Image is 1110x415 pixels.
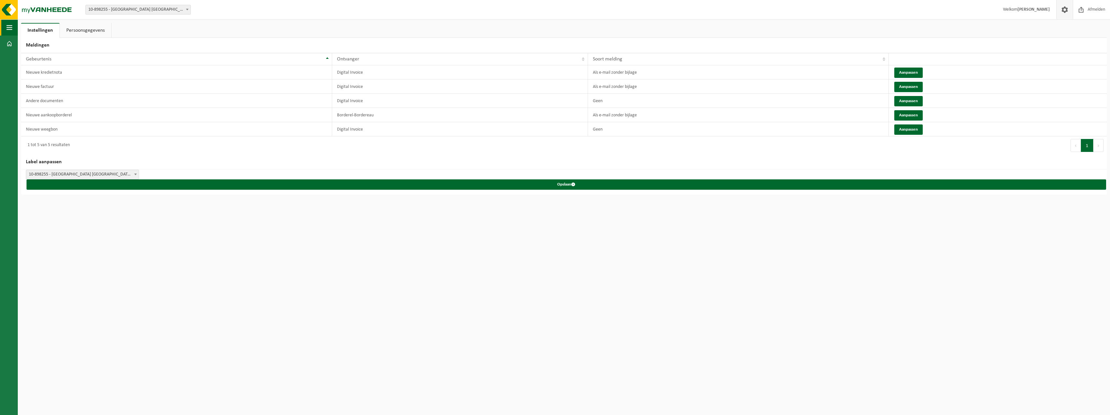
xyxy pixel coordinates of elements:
[332,94,588,108] td: Digital Invoice
[21,65,332,80] td: Nieuwe kredietnota
[24,140,70,151] div: 1 tot 5 van 5 resultaten
[588,122,889,136] td: Geen
[332,108,588,122] td: Borderel-Bordereau
[894,82,923,92] button: Aanpassen
[593,57,622,62] span: Soort melding
[21,154,1107,170] h2: Label aanpassen
[26,57,51,62] span: Gebeurtenis
[26,170,139,179] span: 10-898255 - SARAWAK NV - GROOT-BIJGAARDEN
[85,5,191,15] span: 10-898255 - SARAWAK NV - GROOT-BIJGAARDEN
[1071,139,1081,152] button: Previous
[332,122,588,136] td: Digital Invoice
[894,96,923,106] button: Aanpassen
[60,23,111,38] a: Persoonsgegevens
[27,179,1106,190] button: Opslaan
[21,94,332,108] td: Andere documenten
[1081,139,1094,152] button: 1
[21,80,332,94] td: Nieuwe factuur
[588,108,889,122] td: Als e-mail zonder bijlage
[588,65,889,80] td: Als e-mail zonder bijlage
[1094,139,1104,152] button: Next
[894,124,923,135] button: Aanpassen
[332,65,588,80] td: Digital Invoice
[21,23,60,38] a: Instellingen
[894,68,923,78] button: Aanpassen
[21,38,1107,53] h2: Meldingen
[21,108,332,122] td: Nieuwe aankoopborderel
[894,110,923,121] button: Aanpassen
[1017,7,1050,12] strong: [PERSON_NAME]
[26,170,139,179] span: 10-898255 - SARAWAK NV - GROOT-BIJGAARDEN
[332,80,588,94] td: Digital Invoice
[588,80,889,94] td: Als e-mail zonder bijlage
[588,94,889,108] td: Geen
[337,57,359,62] span: Ontvanger
[21,122,332,136] td: Nieuwe weegbon
[86,5,190,14] span: 10-898255 - SARAWAK NV - GROOT-BIJGAARDEN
